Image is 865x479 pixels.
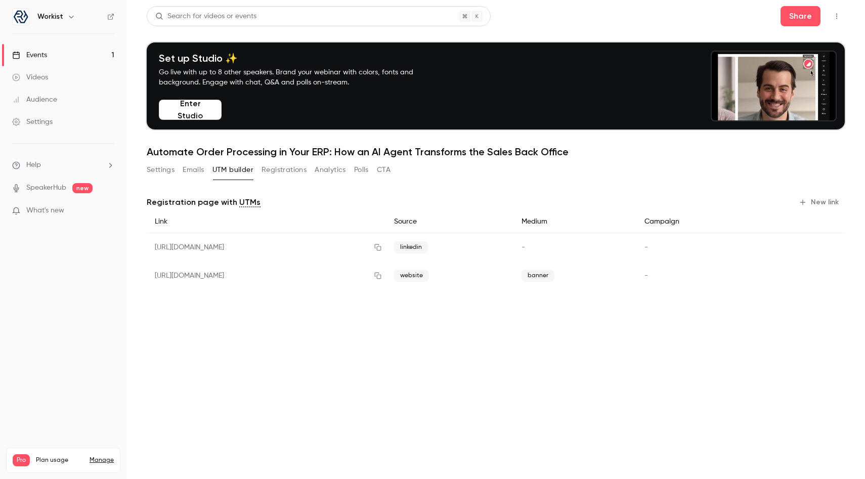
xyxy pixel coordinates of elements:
[90,456,114,464] a: Manage
[13,454,30,466] span: Pro
[155,11,256,22] div: Search for videos or events
[239,196,261,208] a: UTMs
[147,210,386,233] div: Link
[513,210,636,233] div: Medium
[159,100,222,120] button: Enter Studio
[636,210,764,233] div: Campaign
[159,52,437,64] h4: Set up Studio ✨
[147,262,386,290] div: [URL][DOMAIN_NAME]
[37,12,63,22] h6: Workist
[12,72,48,82] div: Videos
[644,272,648,279] span: -
[147,162,175,178] button: Settings
[102,206,114,215] iframe: Noticeable Trigger
[377,162,391,178] button: CTA
[147,233,386,262] div: [URL][DOMAIN_NAME]
[147,196,261,208] p: Registration page with
[262,162,307,178] button: Registrations
[26,160,41,170] span: Help
[12,95,57,105] div: Audience
[394,241,428,253] span: linkedin
[36,456,83,464] span: Plan usage
[72,183,93,193] span: new
[522,270,554,282] span: banner
[12,117,53,127] div: Settings
[315,162,346,178] button: Analytics
[354,162,369,178] button: Polls
[13,9,29,25] img: Workist
[522,244,525,251] span: -
[26,205,64,216] span: What's new
[183,162,204,178] button: Emails
[781,6,820,26] button: Share
[12,160,114,170] li: help-dropdown-opener
[795,194,845,210] button: New link
[26,183,66,193] a: SpeakerHub
[147,146,845,158] h1: Automate Order Processing in Your ERP: How an AI Agent Transforms the Sales Back Office
[159,67,437,88] p: Go live with up to 8 other speakers. Brand your webinar with colors, fonts and background. Engage...
[386,210,514,233] div: Source
[12,50,47,60] div: Events
[212,162,253,178] button: UTM builder
[644,244,648,251] span: -
[394,270,429,282] span: website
